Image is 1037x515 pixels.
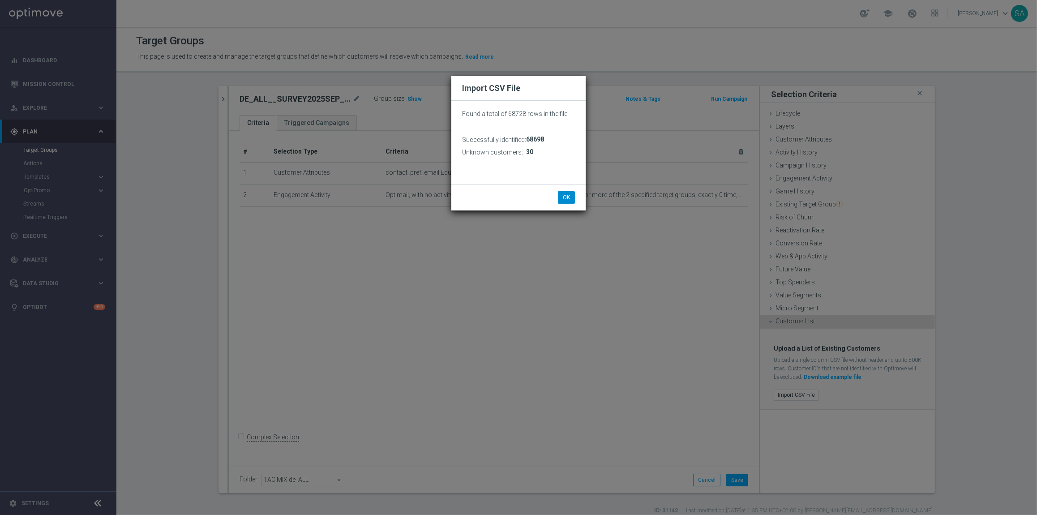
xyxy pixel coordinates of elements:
[462,148,523,156] h3: Unknown customers:
[558,191,575,204] button: OK
[462,83,575,94] h2: Import CSV File
[526,136,544,143] span: 68698
[526,148,533,156] span: 30
[462,110,575,118] p: Found a total of 68728 rows in the file
[462,136,526,144] h3: Successfully identified:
